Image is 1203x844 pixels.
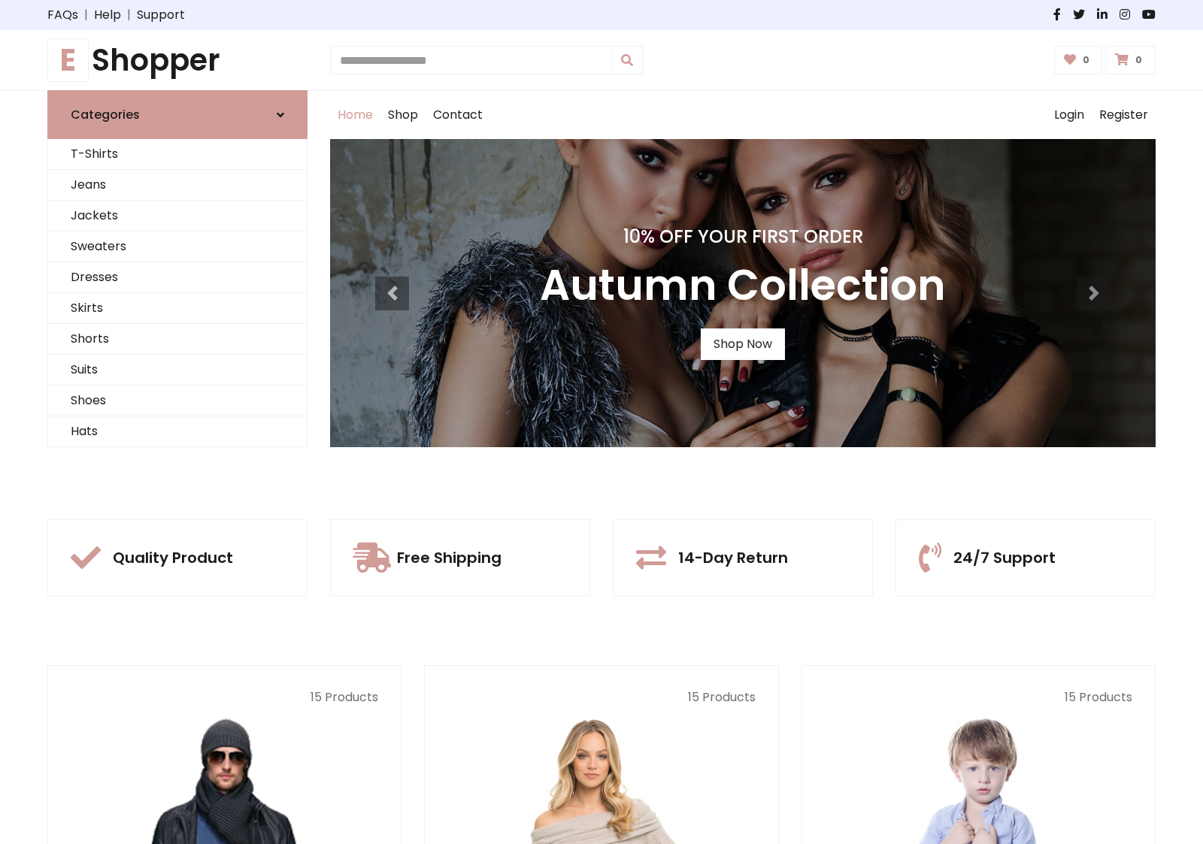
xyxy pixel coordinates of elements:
a: Login [1047,91,1092,139]
p: 15 Products [71,688,378,706]
a: Sweaters [48,231,307,262]
a: Skirts [48,293,307,324]
a: Register [1092,91,1156,139]
a: Shop [380,91,426,139]
a: T-Shirts [48,139,307,170]
a: EShopper [47,42,308,78]
h1: Shopper [47,42,308,78]
a: Jeans [48,170,307,201]
a: Contact [426,91,490,139]
h5: 24/7 Support [953,549,1056,567]
p: 15 Products [447,688,755,706]
h5: Quality Product [113,549,233,567]
h4: 10% Off Your First Order [540,226,946,248]
a: Home [330,91,380,139]
a: Hats [48,416,307,447]
a: Jackets [48,201,307,231]
span: 0 [1079,53,1093,67]
span: 0 [1132,53,1146,67]
a: Shoes [48,386,307,416]
a: Suits [48,355,307,386]
a: 0 [1105,46,1156,74]
a: Dresses [48,262,307,293]
span: E [47,38,89,82]
a: FAQs [47,6,78,24]
span: | [78,6,94,24]
h3: Autumn Collection [540,260,946,310]
a: Shorts [48,324,307,355]
h6: Categories [71,107,140,122]
a: Categories [47,90,308,139]
a: 0 [1054,46,1103,74]
span: | [121,6,137,24]
a: Support [137,6,185,24]
h5: 14-Day Return [678,549,788,567]
a: Help [94,6,121,24]
a: Shop Now [701,328,785,360]
h5: Free Shipping [397,549,502,567]
p: 15 Products [825,688,1132,706]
